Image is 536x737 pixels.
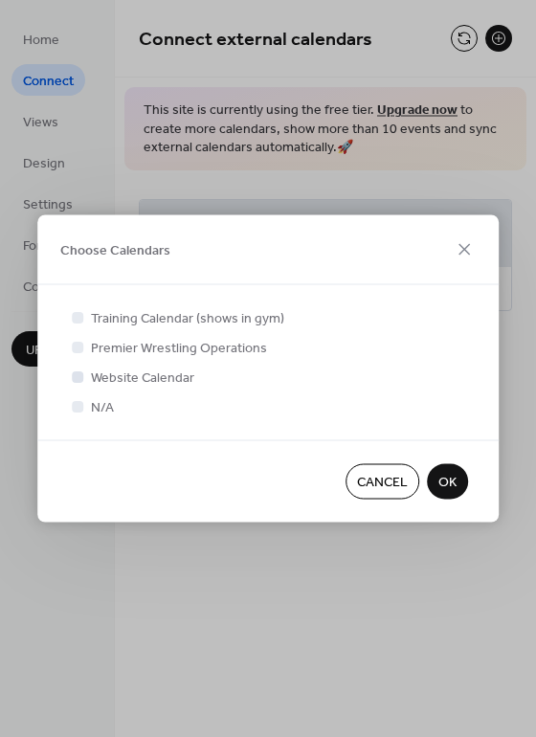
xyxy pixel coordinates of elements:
[91,368,194,389] span: Website Calendar
[91,309,284,329] span: Training Calendar (shows in gym)
[357,473,408,493] span: Cancel
[346,464,419,500] button: Cancel
[91,398,114,418] span: N/A
[60,241,170,261] span: Choose Calendars
[91,339,267,359] span: Premier Wrestling Operations
[438,473,457,493] span: OK
[427,464,468,500] button: OK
